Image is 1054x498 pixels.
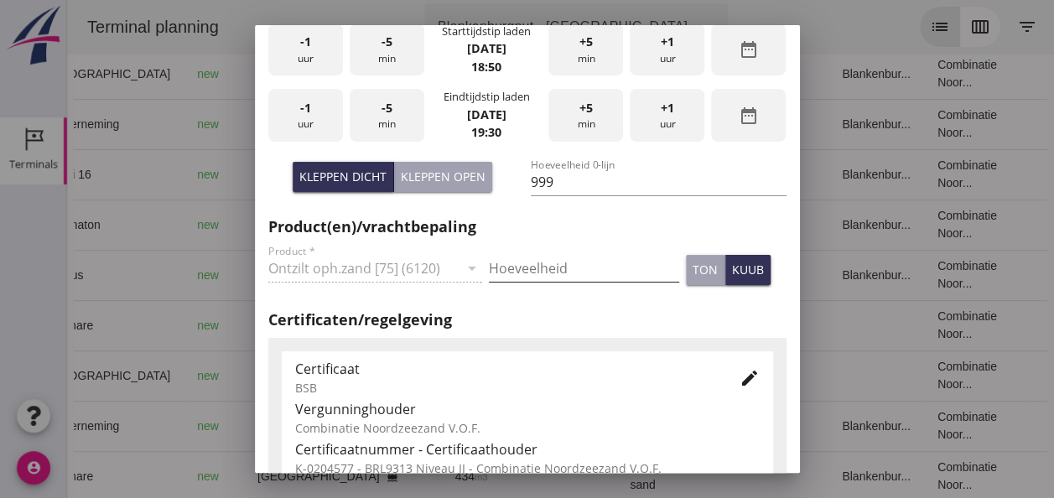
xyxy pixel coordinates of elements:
[117,401,177,451] td: new
[382,99,392,117] span: -5
[761,200,857,250] td: Blankenbur...
[375,149,467,200] td: 1298
[319,68,331,80] i: directions_boat
[471,59,501,75] strong: 18:50
[630,23,704,76] div: uur
[549,250,634,300] td: Ontzilt oph.zan...
[549,401,634,451] td: Ontzilt oph.zan...
[857,149,961,200] td: Combinatie Noor...
[549,200,634,250] td: Ontzilt oph.zan...
[857,250,961,300] td: Combinatie Noor...
[635,99,762,149] td: 18
[739,106,759,126] i: date_range
[471,124,501,140] strong: 19:30
[268,23,343,76] div: uur
[300,99,311,117] span: -1
[295,419,760,437] div: Combinatie Noordzeezand V.O.F.
[408,371,421,381] small: m3
[579,99,593,117] span: +5
[903,17,923,37] i: calendar_view_week
[190,56,331,91] div: [PERSON_NAME]-Ambacht
[319,470,331,482] i: directions_boat
[408,321,421,331] small: m3
[232,118,244,130] i: directions_boat
[857,99,961,149] td: Combinatie Noor...
[375,49,467,99] td: 467
[408,271,421,281] small: m3
[761,149,857,200] td: Blankenbur...
[732,261,764,278] div: kuub
[579,33,593,51] span: +5
[725,255,771,285] button: kuub
[466,106,506,122] strong: [DATE]
[489,255,679,282] input: Hoeveelheid
[268,215,787,238] h2: Product(en)/vrachtbepaling
[117,49,177,99] td: new
[443,89,529,105] div: Eindtijdstip laden
[631,17,651,37] i: arrow_drop_down
[117,250,177,300] td: new
[686,255,725,285] button: ton
[300,33,311,51] span: -1
[375,200,467,250] td: 672
[190,317,331,335] div: Alphen aan den Rijn
[857,200,961,250] td: Combinatie Noor...
[549,99,634,149] td: Ontzilt oph.zan...
[661,33,674,51] span: +1
[549,149,634,200] td: Ontzilt oph.zan...
[442,23,531,39] div: Starttijdstip laden
[857,49,961,99] td: Combinatie Noor...
[299,168,387,185] div: Kleppen dicht
[117,350,177,401] td: new
[117,200,177,250] td: new
[857,350,961,401] td: Combinatie Noor...
[190,367,331,385] div: [GEOGRAPHIC_DATA]
[350,23,424,76] div: min
[295,459,760,477] div: K-0204577 - BRL9313 Niveau II - Combinatie Noordzeezand V.O.F.
[375,300,467,350] td: 434
[232,420,244,432] i: directions_boat
[635,300,762,350] td: 18
[394,162,492,192] button: Kleppen open
[382,33,392,51] span: -5
[371,17,620,37] div: Blankenburgput - [GEOGRAPHIC_DATA]
[635,401,762,451] td: 18
[549,49,634,99] td: Filling sand
[693,261,718,278] div: ton
[190,216,331,234] div: Gouda
[414,170,428,180] small: m3
[295,399,760,419] div: Vergunninghouder
[117,149,177,200] td: new
[232,219,244,231] i: directions_boat
[293,162,394,192] button: Kleppen dicht
[375,350,467,401] td: 467
[950,17,970,37] i: filter_list
[303,319,314,331] i: directions_boat
[761,99,857,149] td: Blankenbur...
[375,401,467,451] td: 1231
[7,15,165,39] div: Terminal planning
[635,250,762,300] td: 18
[661,99,674,117] span: +1
[408,220,421,231] small: m3
[190,116,331,133] div: Gouda
[295,439,760,459] div: Certificaatnummer - Certificaathouder
[531,169,787,195] input: Hoeveelheid 0-lijn
[375,99,467,149] td: 1003
[635,350,762,401] td: 18
[549,300,634,350] td: Filling sand
[863,17,883,37] i: list
[466,40,506,56] strong: [DATE]
[401,168,485,185] div: Kleppen open
[548,89,623,142] div: min
[190,267,331,284] div: Gouda
[268,309,787,331] h2: Certificaten/regelgeving
[414,120,428,130] small: m3
[232,269,244,281] i: directions_boat
[117,99,177,149] td: new
[190,418,331,435] div: Gouda
[190,468,331,485] div: [GEOGRAPHIC_DATA]
[268,89,343,142] div: uur
[350,89,424,142] div: min
[408,70,421,80] small: m3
